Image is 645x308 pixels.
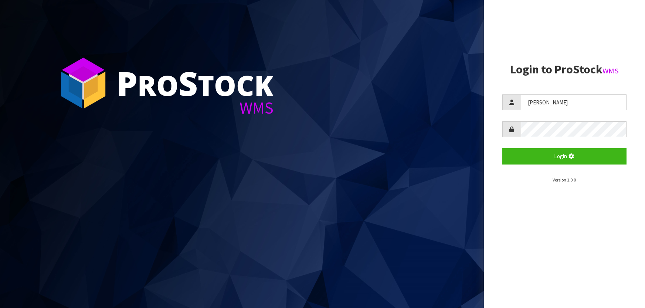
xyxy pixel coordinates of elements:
input: Username [521,94,627,110]
small: WMS [602,66,619,76]
button: Login [502,148,627,164]
div: ro tock [116,66,274,100]
span: P [116,60,138,105]
small: Version 1.0.0 [553,177,576,183]
img: ProStock Cube [55,55,111,111]
h2: Login to ProStock [502,63,627,76]
span: S [179,60,198,105]
div: WMS [116,100,274,116]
